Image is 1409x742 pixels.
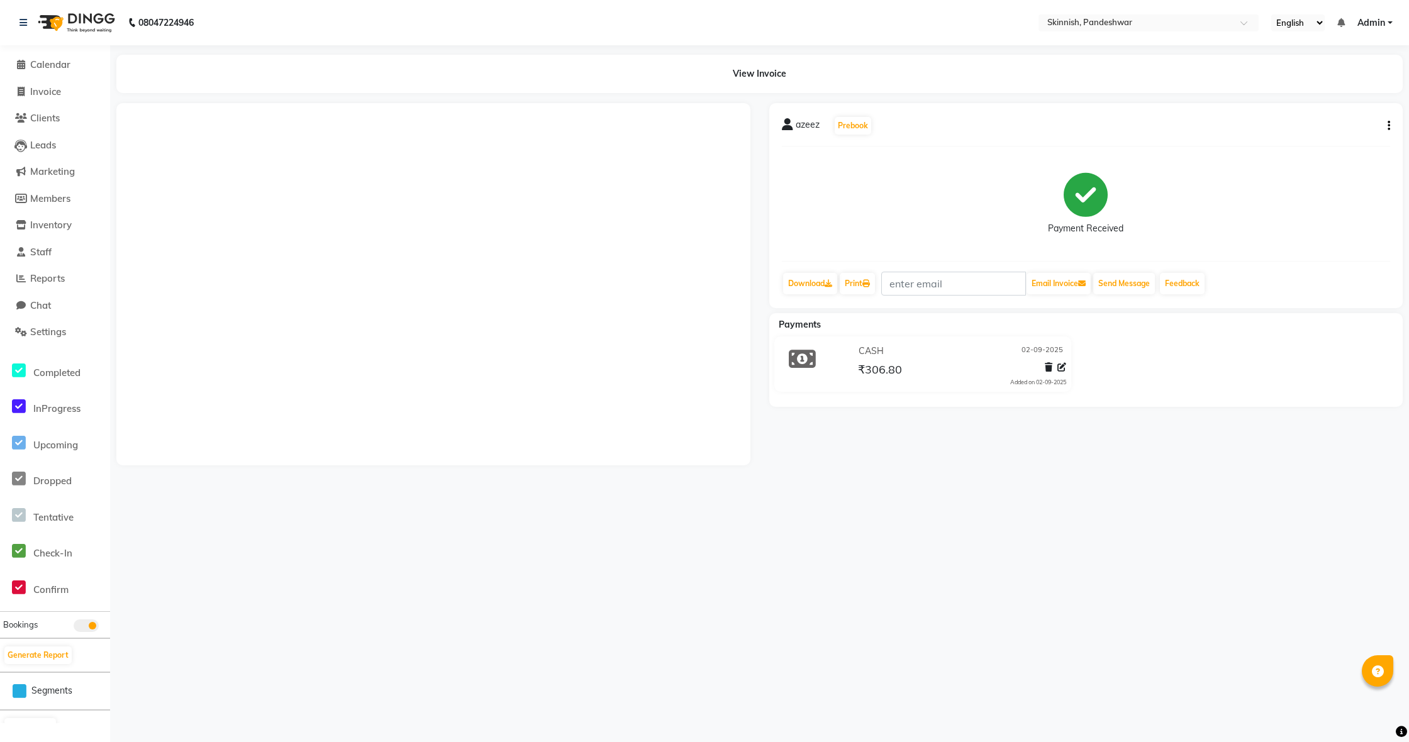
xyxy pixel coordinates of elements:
span: Check-In [33,547,72,559]
a: Chat [3,299,107,313]
span: Calendar [30,58,70,70]
span: 02-09-2025 [1022,345,1063,358]
span: Dropped [33,475,72,487]
button: Generate Report [4,646,72,664]
a: Clients [3,111,107,126]
span: Staff [30,246,52,258]
span: Members [30,192,70,204]
span: CASH [859,345,884,358]
span: Admin [1357,16,1385,30]
a: Marketing [3,165,107,179]
span: Segments [31,684,72,697]
img: logo [32,5,118,40]
span: Invoice [30,86,61,97]
span: Clients [30,112,60,124]
div: Payment Received [1048,222,1123,235]
a: Inventory [3,218,107,233]
span: Reports [30,272,65,284]
span: InProgress [33,402,81,414]
a: Invoice [3,85,107,99]
a: Feedback [1160,273,1205,294]
div: Added on 02-09-2025 [1010,378,1066,387]
span: Tentative [33,511,74,523]
span: Confirm [33,584,69,595]
span: Bookings [3,619,38,629]
div: View Invoice [116,55,1403,93]
a: Print [840,273,875,294]
span: Chat [30,299,51,311]
span: Settings [30,326,66,338]
input: enter email [881,272,1026,296]
span: ₹306.80 [858,362,902,380]
a: Download [783,273,837,294]
iframe: chat widget [1356,692,1396,729]
button: Page Builder [4,718,56,736]
span: Completed [33,367,81,379]
a: Settings [3,325,107,340]
a: Leads [3,138,107,153]
button: Email Invoice [1027,273,1091,294]
b: 08047224946 [138,5,194,40]
button: Send Message [1093,273,1155,294]
a: Calendar [3,58,107,72]
span: Leads [30,139,56,151]
span: Marketing [30,165,75,177]
span: Payments [779,319,821,330]
a: Reports [3,272,107,286]
button: Prebook [835,117,871,135]
a: Staff [3,245,107,260]
span: Inventory [30,219,72,231]
a: Members [3,192,107,206]
span: Upcoming [33,439,78,451]
span: azeez [796,118,820,136]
